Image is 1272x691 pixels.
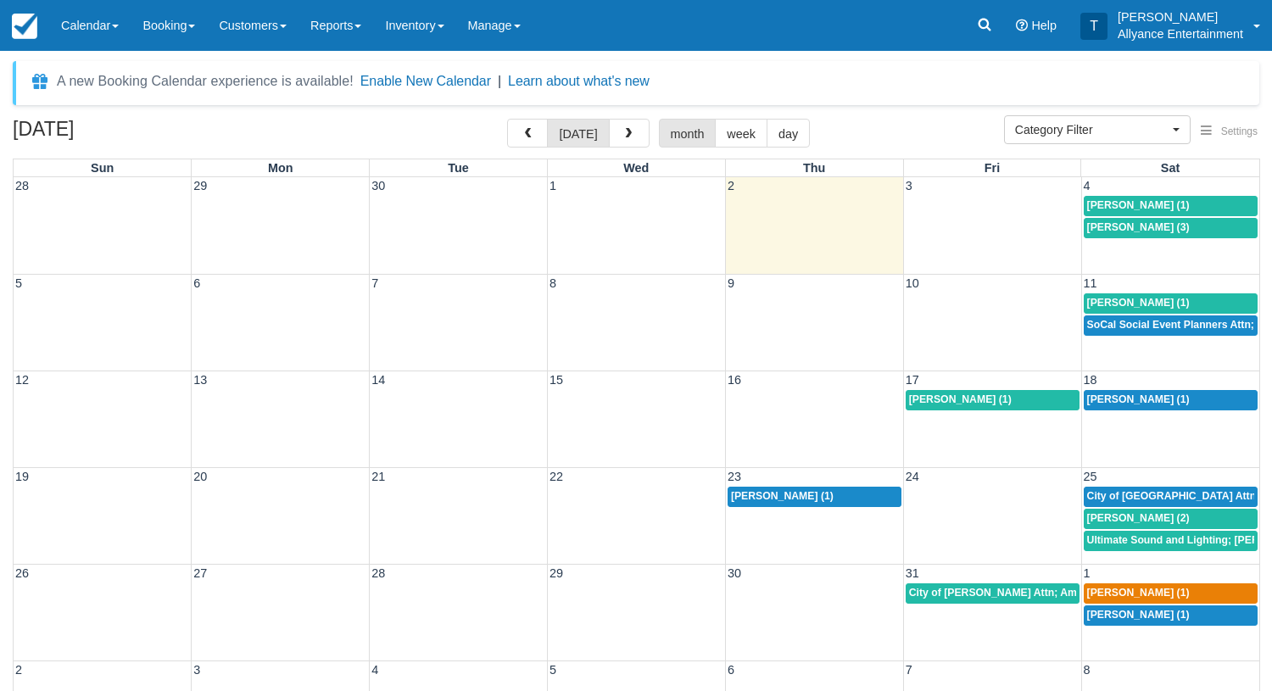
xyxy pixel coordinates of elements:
[1087,512,1190,524] span: [PERSON_NAME] (2)
[1082,179,1092,192] span: 4
[1161,161,1180,175] span: Sat
[508,74,650,88] a: Learn about what's new
[192,276,202,290] span: 6
[370,566,387,580] span: 28
[1087,609,1190,621] span: [PERSON_NAME] (1)
[1118,8,1243,25] p: [PERSON_NAME]
[548,373,565,387] span: 15
[370,179,387,192] span: 30
[268,161,293,175] span: Mon
[14,179,31,192] span: 28
[1087,393,1190,405] span: [PERSON_NAME] (1)
[726,663,736,677] span: 6
[192,179,209,192] span: 29
[1082,276,1099,290] span: 11
[1087,587,1190,599] span: [PERSON_NAME] (1)
[1084,605,1258,626] a: [PERSON_NAME] (1)
[192,566,209,580] span: 27
[1004,115,1191,144] button: Category Filter
[370,373,387,387] span: 14
[623,161,649,175] span: Wed
[909,393,1012,405] span: [PERSON_NAME] (1)
[1084,509,1258,529] a: [PERSON_NAME] (2)
[1084,196,1258,216] a: [PERSON_NAME] (1)
[14,470,31,483] span: 19
[985,161,1000,175] span: Fri
[360,73,491,90] button: Enable New Calendar
[91,161,114,175] span: Sun
[1118,25,1243,42] p: Allyance Entertainment
[1082,373,1099,387] span: 18
[906,390,1080,410] a: [PERSON_NAME] (1)
[1084,315,1258,336] a: SoCal Social Event Planners Attn; [PERSON_NAME] (2)
[13,119,227,150] h2: [DATE]
[904,179,914,192] span: 3
[731,490,834,502] span: [PERSON_NAME] (1)
[726,566,743,580] span: 30
[726,179,736,192] span: 2
[1087,199,1190,211] span: [PERSON_NAME] (1)
[370,276,380,290] span: 7
[12,14,37,39] img: checkfront-main-nav-mini-logo.png
[1191,120,1268,144] button: Settings
[1015,121,1169,138] span: Category Filter
[906,583,1080,604] a: City of [PERSON_NAME] Attn; America [PERSON_NAME] (1)
[1087,221,1190,233] span: [PERSON_NAME] (3)
[659,119,717,148] button: month
[1087,297,1190,309] span: [PERSON_NAME] (1)
[370,470,387,483] span: 21
[14,663,24,677] span: 2
[904,276,921,290] span: 10
[1084,218,1258,238] a: [PERSON_NAME] (3)
[904,663,914,677] span: 7
[14,566,31,580] span: 26
[726,276,736,290] span: 9
[1082,663,1092,677] span: 8
[803,161,825,175] span: Thu
[728,487,901,507] a: [PERSON_NAME] (1)
[1082,566,1092,580] span: 1
[1221,125,1258,137] span: Settings
[548,663,558,677] span: 5
[767,119,810,148] button: day
[192,470,209,483] span: 20
[726,373,743,387] span: 16
[448,161,469,175] span: Tue
[1031,19,1057,32] span: Help
[1080,13,1107,40] div: T
[1084,390,1258,410] a: [PERSON_NAME] (1)
[904,373,921,387] span: 17
[1016,20,1028,31] i: Help
[1084,487,1258,507] a: City of [GEOGRAPHIC_DATA] Attn; [PERSON_NAME] (2)
[548,179,558,192] span: 1
[498,74,501,88] span: |
[192,663,202,677] span: 3
[547,119,609,148] button: [DATE]
[1084,293,1258,314] a: [PERSON_NAME] (1)
[909,587,1207,599] span: City of [PERSON_NAME] Attn; America [PERSON_NAME] (1)
[14,276,24,290] span: 5
[1082,470,1099,483] span: 25
[14,373,31,387] span: 12
[726,470,743,483] span: 23
[548,470,565,483] span: 22
[548,276,558,290] span: 8
[192,373,209,387] span: 13
[904,566,921,580] span: 31
[57,71,354,92] div: A new Booking Calendar experience is available!
[1084,531,1258,551] a: Ultimate Sound and Lighting; [PERSON_NAME] (1)
[715,119,767,148] button: week
[1084,583,1258,604] a: [PERSON_NAME] (1)
[548,566,565,580] span: 29
[370,663,380,677] span: 4
[904,470,921,483] span: 24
